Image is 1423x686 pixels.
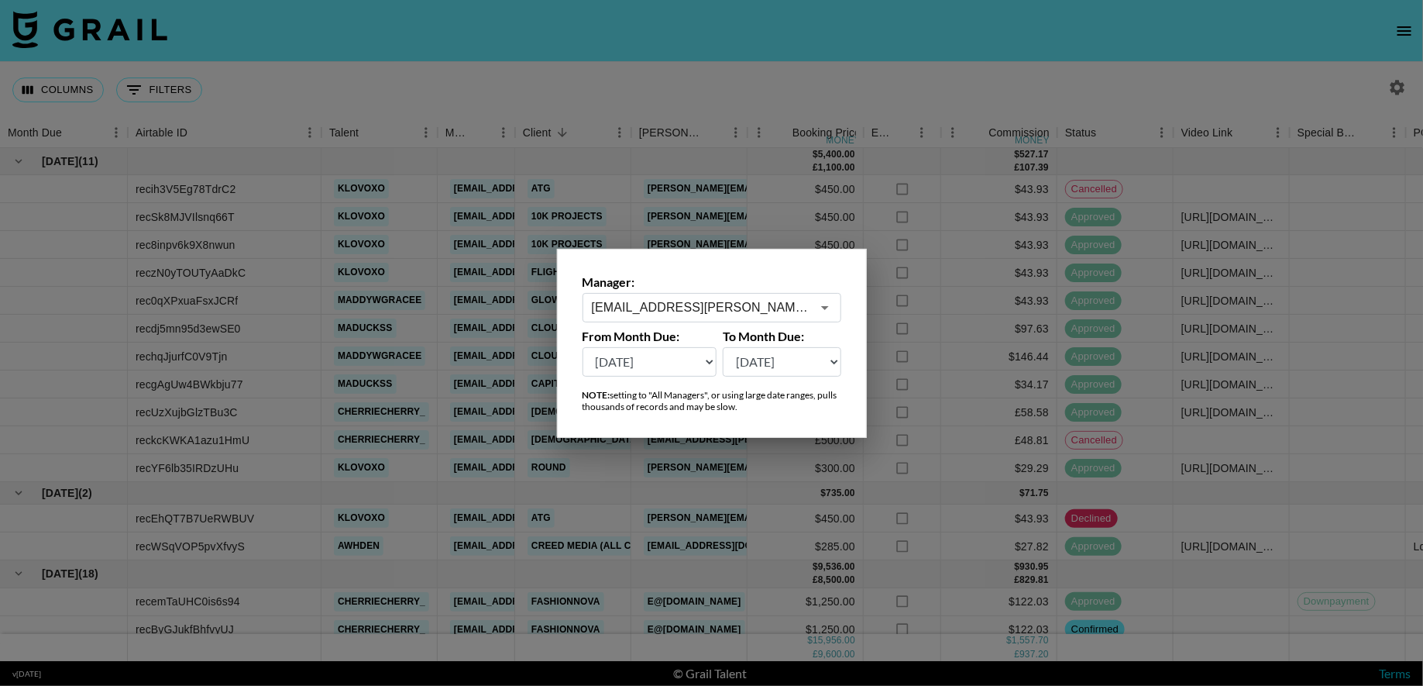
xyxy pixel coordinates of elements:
label: Manager: [583,274,841,290]
strong: NOTE: [583,389,610,401]
label: To Month Due: [723,329,841,344]
div: setting to "All Managers", or using large date ranges, pulls thousands of records and may be slow. [583,389,841,412]
label: From Month Due: [583,329,717,344]
button: Open [814,297,836,319]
